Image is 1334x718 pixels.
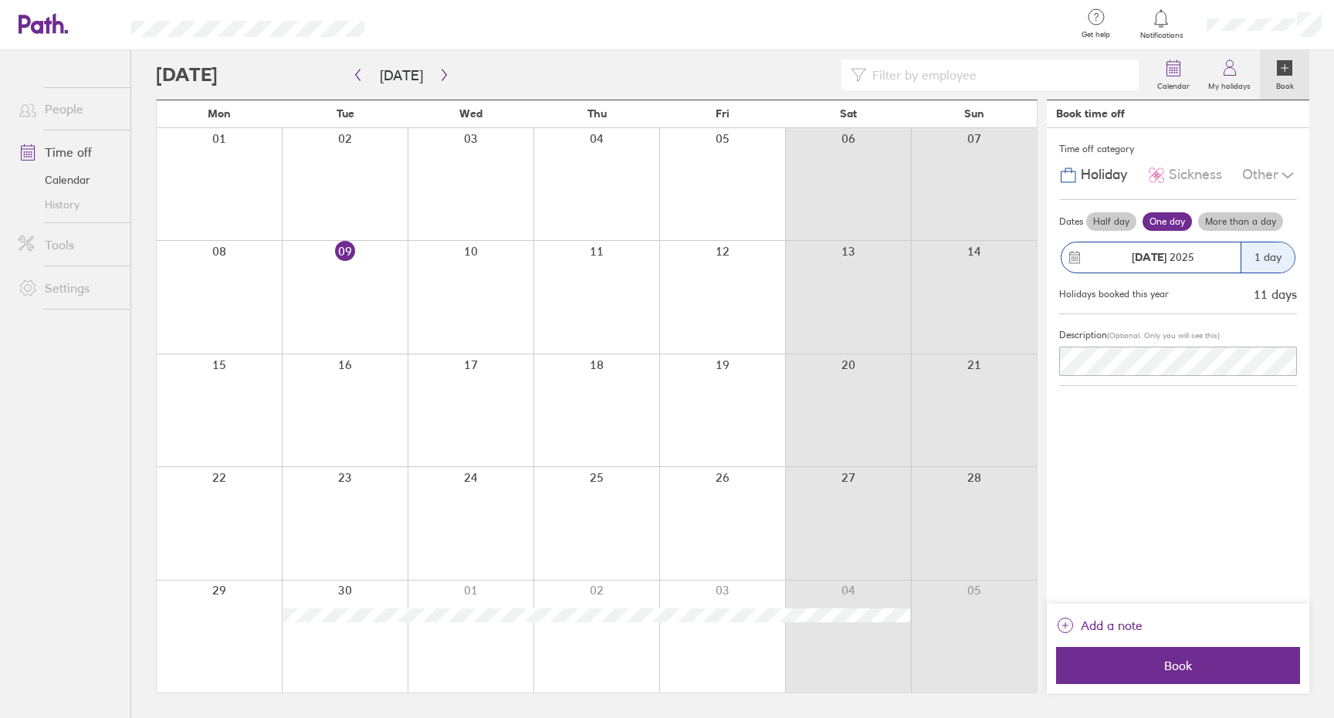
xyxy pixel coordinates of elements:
[1199,50,1260,100] a: My holidays
[840,107,857,120] span: Sat
[337,107,354,120] span: Tue
[1059,216,1083,227] span: Dates
[1056,613,1143,638] button: Add a note
[1107,330,1220,340] span: (Optional. Only you will see this)
[1148,50,1199,100] a: Calendar
[6,192,130,217] a: History
[964,107,984,120] span: Sun
[1198,212,1283,231] label: More than a day
[1059,137,1297,161] div: Time off category
[587,107,607,120] span: Thu
[1169,167,1222,183] span: Sickness
[1199,77,1260,91] label: My holidays
[1059,329,1107,340] span: Description
[1056,107,1125,120] div: Book time off
[1132,251,1194,263] span: 2025
[1132,250,1166,264] strong: [DATE]
[6,168,130,192] a: Calendar
[6,93,130,124] a: People
[1254,287,1297,301] div: 11 days
[1081,167,1127,183] span: Holiday
[1136,8,1187,40] a: Notifications
[6,229,130,260] a: Tools
[1241,242,1295,273] div: 1 day
[1067,659,1289,672] span: Book
[1148,77,1199,91] label: Calendar
[6,137,130,168] a: Time off
[208,107,231,120] span: Mon
[6,273,130,303] a: Settings
[1086,212,1136,231] label: Half day
[1242,161,1297,190] div: Other
[1267,77,1303,91] label: Book
[1059,234,1297,281] button: [DATE] 20251 day
[367,63,435,88] button: [DATE]
[459,107,482,120] span: Wed
[866,60,1130,90] input: Filter by employee
[1059,289,1169,300] div: Holidays booked this year
[1071,30,1121,39] span: Get help
[1056,647,1300,684] button: Book
[1136,31,1187,40] span: Notifications
[716,107,730,120] span: Fri
[1143,212,1192,231] label: One day
[1081,613,1143,638] span: Add a note
[1260,50,1309,100] a: Book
